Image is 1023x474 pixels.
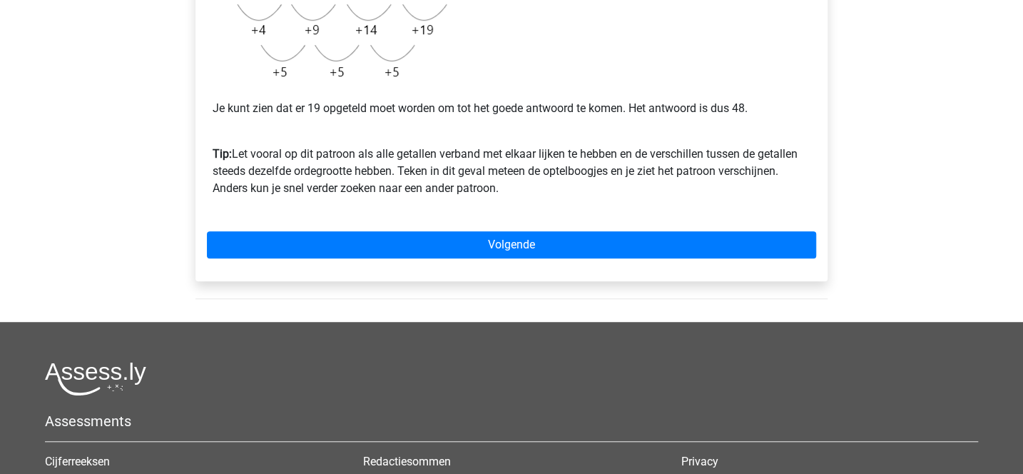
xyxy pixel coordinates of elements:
[213,128,810,197] p: Let vooral op dit patroon als alle getallen verband met elkaar lijken te hebben en de verschillen...
[213,100,810,117] p: Je kunt zien dat er 19 opgeteld moet worden om tot het goede antwoord te komen. Het antwoord is d...
[207,231,816,258] a: Volgende
[45,413,978,430] h5: Assessments
[213,147,232,161] b: Tip:
[681,455,718,468] a: Privacy
[45,362,146,395] img: Assessly logo
[45,455,110,468] a: Cijferreeksen
[363,455,451,468] a: Redactiesommen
